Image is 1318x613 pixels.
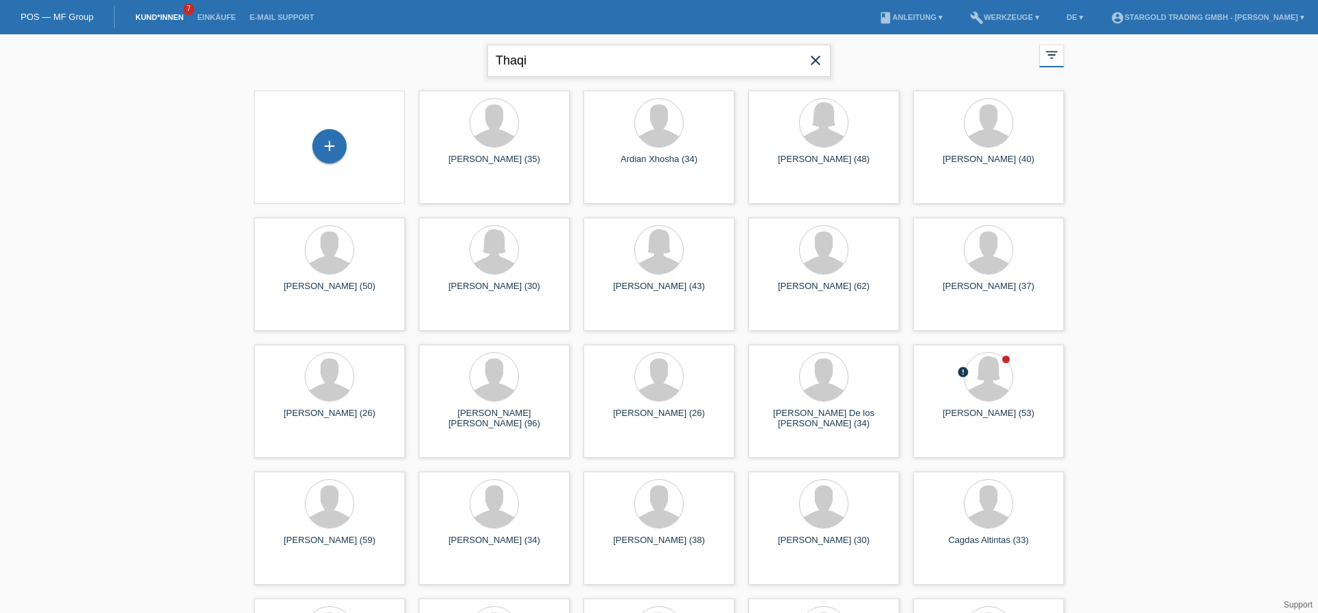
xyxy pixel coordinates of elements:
div: [PERSON_NAME] (38) [594,535,724,557]
div: [PERSON_NAME] (62) [759,281,888,303]
div: [PERSON_NAME] (26) [265,408,394,430]
div: [PERSON_NAME] (50) [265,281,394,303]
a: Kund*innen [128,13,190,21]
i: account_circle [1111,11,1124,25]
a: E-Mail Support [243,13,321,21]
a: Support [1284,600,1313,610]
div: [PERSON_NAME] (30) [430,281,559,303]
a: account_circleStargold Trading GmbH - [PERSON_NAME] ▾ [1104,13,1311,21]
div: [PERSON_NAME] (34) [430,535,559,557]
i: book [879,11,892,25]
div: [PERSON_NAME] (37) [924,281,1053,303]
div: [PERSON_NAME] (43) [594,281,724,303]
i: filter_list [1044,47,1059,62]
input: Suche... [487,45,831,77]
div: [PERSON_NAME] De los [PERSON_NAME] (34) [759,408,888,430]
span: 7 [183,3,194,15]
div: Kund*in hinzufügen [313,135,346,158]
div: Ardian Xhosha (34) [594,154,724,176]
a: POS — MF Group [21,12,93,22]
div: [PERSON_NAME] (35) [430,154,559,176]
div: [PERSON_NAME] (48) [759,154,888,176]
a: DE ▾ [1060,13,1090,21]
i: error [957,366,969,378]
a: buildWerkzeuge ▾ [963,13,1046,21]
div: [PERSON_NAME] (26) [594,408,724,430]
a: bookAnleitung ▾ [872,13,949,21]
div: [PERSON_NAME] (30) [759,535,888,557]
div: [PERSON_NAME] (59) [265,535,394,557]
div: [PERSON_NAME] [PERSON_NAME] (96) [430,408,559,430]
div: Cagdas Altintas (33) [924,535,1053,557]
div: [PERSON_NAME] (53) [924,408,1053,430]
i: close [807,52,824,69]
div: Unbestätigt, in Bearbeitung [957,366,969,380]
a: Einkäufe [190,13,242,21]
div: [PERSON_NAME] (40) [924,154,1053,176]
i: build [970,11,984,25]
